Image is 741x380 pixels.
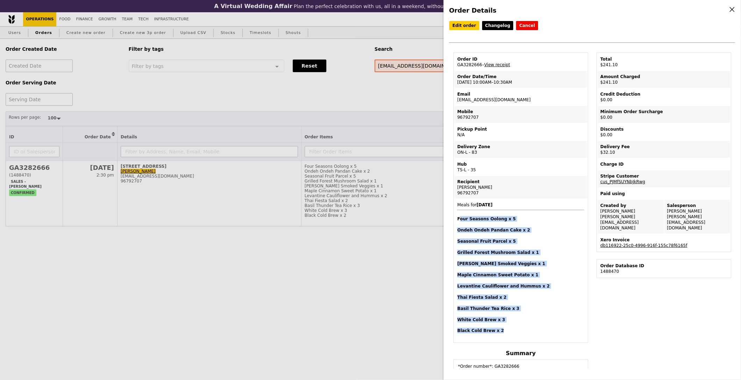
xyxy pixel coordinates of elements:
td: $241.10 [598,71,730,88]
div: Minimum Order Surcharge [600,109,727,115]
h4: Levantine Cauliflower and Hummus x 2 [457,283,584,289]
div: Paid using [600,191,727,196]
h4: Maple Cinnamon Sweet Potato x 1 [457,272,584,278]
td: *Order number*: GA3282666 [454,360,587,369]
div: Charge ID [600,161,727,167]
td: $0.00 [598,89,730,105]
div: Created by [600,203,661,208]
div: Email [457,91,584,97]
h4: Basil Thunder Tea Rice x 3 [457,306,584,311]
h4: [PERSON_NAME] Smoked Veggies x 1 [457,261,584,267]
div: Order Date/Time [457,74,584,80]
h4: Seasonal Fruit Parcel x 5 [457,239,584,244]
td: 1488470 [598,260,730,277]
span: Order Details [449,7,496,14]
div: Order Database ID [600,263,727,269]
div: Xero Invoice [600,237,727,243]
a: Changelog [482,21,514,30]
div: Discounts [600,126,727,132]
h4: Thai Fiesta Salad x 2 [457,295,584,300]
td: $241.10 [598,54,730,70]
a: cus_PJMfSUYNbJkRwg [600,179,645,184]
div: Hub [457,161,584,167]
div: Total [600,56,727,62]
td: 96792707 [454,106,587,123]
div: Salesperson [667,203,728,208]
div: Pickup Point [457,126,584,132]
h4: White Cold Brew x 3 [457,317,584,323]
div: Delivery Zone [457,144,584,150]
span: – [482,62,484,67]
td: $0.00 [598,124,730,140]
td: [EMAIL_ADDRESS][DOMAIN_NAME] [454,89,587,105]
button: Cancel [516,21,538,30]
td: ON-L - 83 [454,141,587,158]
a: db116922-25c0-4996-916f-155c78f6165f [600,243,687,248]
td: [PERSON_NAME] [PERSON_NAME][EMAIL_ADDRESS][DOMAIN_NAME] [664,200,731,234]
h4: Four Seasons Oolong x 5 [457,216,584,222]
h4: Black Cold Brew x 2 [457,328,584,333]
div: Delivery Fee [600,144,727,150]
div: Credit Deduction [600,91,727,97]
td: [DATE] 10:00AM–10:30AM [454,71,587,88]
td: [PERSON_NAME] [PERSON_NAME][EMAIL_ADDRESS][DOMAIN_NAME] [598,200,664,234]
div: Recipient [457,179,584,185]
span: Meals for [457,202,584,333]
div: Mobile [457,109,584,115]
h4: Ondeh Ondeh Pandan Cake x 2 [457,227,584,233]
a: View receipt [484,62,510,67]
td: TS-L - 35 [454,159,587,175]
b: [DATE] [477,202,493,207]
div: Amount Charged [600,74,727,80]
h4: Grilled Forest Mushroom Salad x 1 [457,250,584,255]
div: Order ID [457,56,584,62]
h4: Summary [453,350,588,357]
div: Stripe Customer [600,173,727,179]
td: $32.10 [598,141,730,158]
div: 96792707 [457,190,584,196]
td: $0.00 [598,106,730,123]
a: Edit order [449,21,479,30]
td: N/A [454,124,587,140]
td: GA3282666 [454,54,587,70]
div: [PERSON_NAME] [457,185,584,190]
